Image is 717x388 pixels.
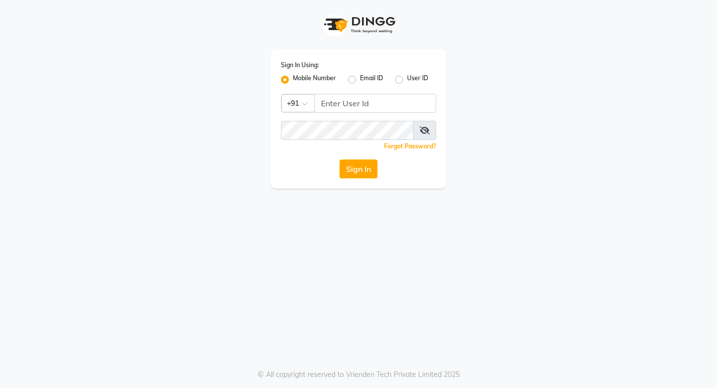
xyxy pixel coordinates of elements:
button: Sign In [339,159,378,178]
label: Sign In Using: [281,61,319,70]
img: logo1.svg [318,10,399,40]
label: User ID [407,74,428,86]
a: Forgot Password? [384,142,436,150]
input: Username [281,121,414,140]
input: Username [314,94,436,113]
label: Email ID [360,74,383,86]
label: Mobile Number [293,74,336,86]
